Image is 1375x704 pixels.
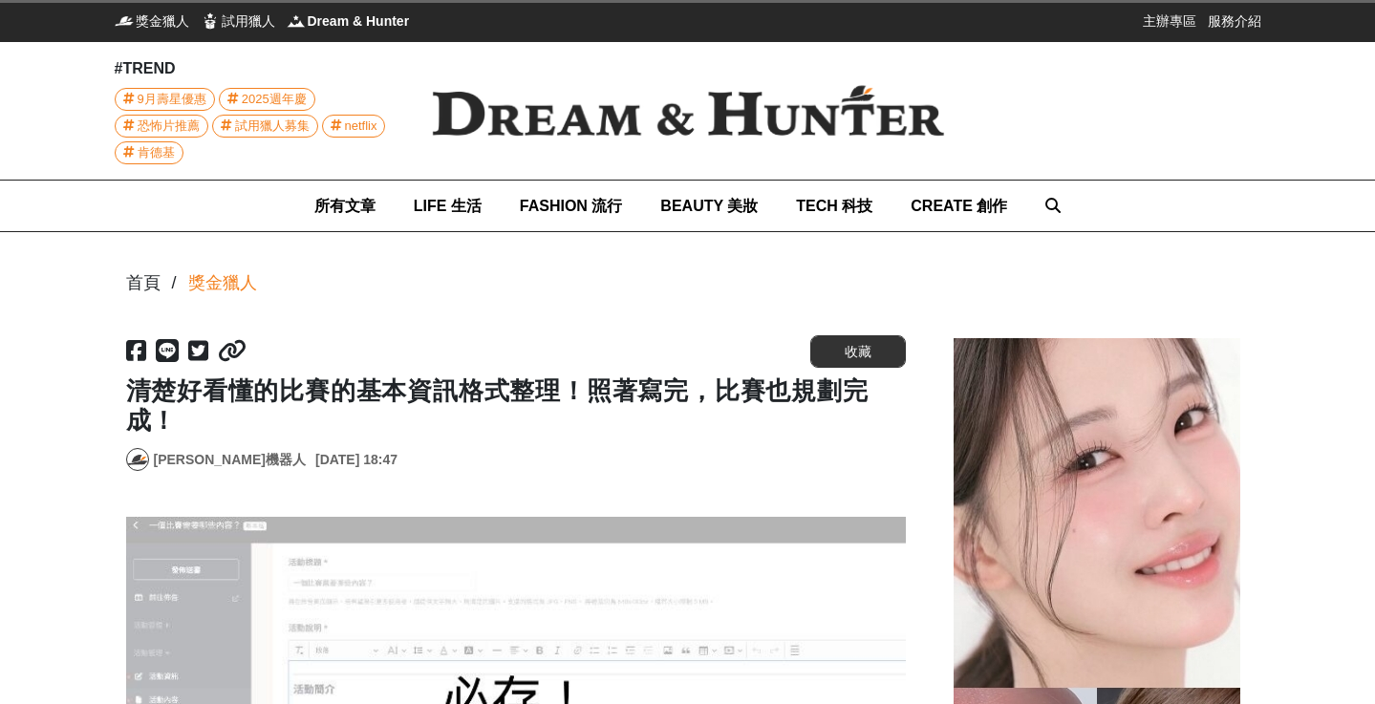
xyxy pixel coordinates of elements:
a: 9月壽星優惠 [115,88,215,111]
div: [DATE] 18:47 [315,450,397,470]
a: 試用獵人試用獵人 [201,11,275,31]
span: TECH 科技 [796,198,872,214]
a: CREATE 創作 [911,181,1007,231]
span: FASHION 流行 [520,198,623,214]
span: CREATE 創作 [911,198,1007,214]
a: 服務介紹 [1208,11,1261,31]
span: 9月壽星優惠 [138,89,206,110]
span: 恐怖片推薦 [138,116,200,137]
a: 肯德基 [115,141,183,164]
span: 試用獵人募集 [235,116,310,137]
a: 恐怖片推薦 [115,115,208,138]
a: 獎金獵人獎金獵人 [115,11,189,31]
div: #TREND [115,57,401,80]
span: 肯德基 [138,142,175,163]
a: [PERSON_NAME]機器人 [154,450,306,470]
a: Dream & HunterDream & Hunter [287,11,410,31]
span: netflix [345,116,377,137]
img: Dream & Hunter [401,54,975,167]
a: 獎金獵人 [188,270,257,296]
a: Avatar [126,448,149,471]
a: 所有文章 [314,181,376,231]
img: 獎金獵人 [115,11,134,31]
img: Avatar [127,449,148,470]
a: netflix [322,115,386,138]
a: 2025週年慶 [219,88,315,111]
span: LIFE 生活 [414,198,482,214]
div: 首頁 [126,270,161,296]
a: 主辦專區 [1143,11,1196,31]
a: 試用獵人募集 [212,115,318,138]
h1: 清楚好看懂的比賽的基本資訊格式整理！照著寫完，比賽也規劃完成！ [126,376,906,436]
a: BEAUTY 美妝 [660,181,758,231]
img: 試用獵人 [201,11,220,31]
span: 所有文章 [314,198,376,214]
span: 獎金獵人 [136,11,189,31]
a: LIFE 生活 [414,181,482,231]
a: TECH 科技 [796,181,872,231]
span: Dream & Hunter [308,11,410,31]
button: 收藏 [810,335,906,368]
span: BEAUTY 美妝 [660,198,758,214]
a: FASHION 流行 [520,181,623,231]
span: 2025週年慶 [242,89,307,110]
span: 試用獵人 [222,11,275,31]
div: / [172,270,177,296]
img: Dream & Hunter [287,11,306,31]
